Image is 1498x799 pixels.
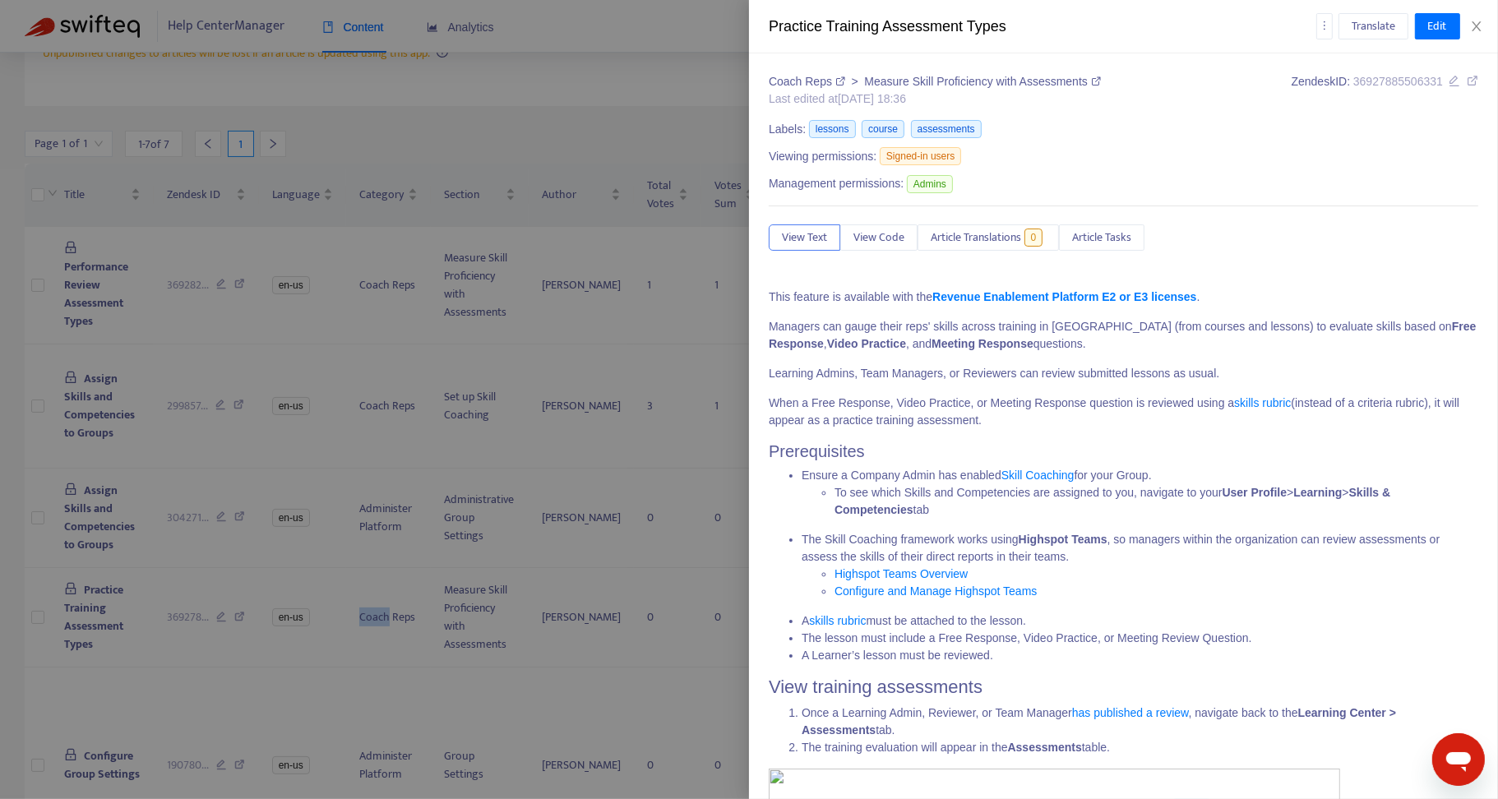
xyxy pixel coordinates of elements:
[802,704,1478,739] li: Once a Learning Admin, Reviewer, or Team Manager , navigate back to the tab.
[1293,486,1342,499] strong: Learning
[1352,17,1395,35] span: Translate
[802,630,1478,647] li: The lesson must include a Free Response, Video Practice, or Meeting Review Question.
[1415,13,1460,39] button: Edit
[1223,486,1248,499] strong: User
[835,567,968,580] a: Highspot Teams Overview
[862,120,904,138] span: course
[835,584,1037,598] a: Configure and Manage Highspot Teams
[769,16,1316,38] div: Practice Training Assessment Types
[769,289,1478,306] p: This feature is available with the .
[1234,396,1291,409] a: skills rubric
[931,229,1021,247] span: Article Translations
[932,290,1196,303] a: Revenue Enablement Platform E2 or E3 licenses
[769,365,1478,382] p: Learning Admins, Team Managers, or Reviewers can review submitted lessons as usual.
[911,120,982,138] span: assessments
[802,706,1396,737] strong: Learning Center > Assessments
[907,175,953,193] span: Admins
[769,175,904,192] span: Management permissions:
[1251,486,1288,499] strong: Profile
[769,395,1478,429] p: When a Free Response, Video Practice, or Meeting Response question is reviewed using a (instead o...
[782,229,827,247] span: View Text
[1059,224,1144,251] button: Article Tasks
[835,484,1478,519] li: To see which Skills and Competencies are assigned to you, navigate to your > > tab
[809,120,856,138] span: lessons
[827,337,906,350] strong: Video Practice
[802,612,1478,630] li: A must be attached to the lesson.
[769,677,1478,698] h1: View training assessments
[840,224,918,251] button: View Code
[769,90,1101,108] div: Last edited at [DATE] 18:36
[769,73,1101,90] div: >
[1019,533,1107,546] strong: Highspot Teams
[769,441,1478,461] h2: Prerequisites
[1353,75,1443,88] span: 36927885506331
[802,647,1478,664] li: A Learner’s lesson must be reviewed.
[1072,706,1189,719] a: has published a review
[769,148,876,165] span: Viewing permissions:
[1338,13,1408,39] button: Translate
[1316,13,1333,39] button: more
[918,224,1059,251] button: Article Translations0
[1470,20,1483,33] span: close
[1008,741,1082,754] strong: Assessments
[1001,469,1075,482] a: Skill Coaching
[802,531,1478,600] li: The Skill Coaching framework works using , so managers within the organization can review assessm...
[769,121,806,138] span: Labels:
[769,320,1476,350] strong: Free Response
[864,75,1100,88] a: Measure Skill Proficiency with Assessments
[880,147,961,165] span: Signed-in users
[802,739,1478,756] li: The training evaluation will appear in the table.
[809,614,866,627] a: skills rubric
[1432,733,1485,786] iframe: Button to launch messaging window
[802,467,1478,519] li: Ensure a Company Admin has enabled for your Group.
[769,318,1478,353] p: Managers can gauge their reps' skills across training in [GEOGRAPHIC_DATA] (from courses and less...
[1428,17,1447,35] span: Edit
[1072,229,1131,247] span: Article Tasks
[932,337,1033,350] strong: Meeting Response
[1319,20,1330,31] span: more
[1292,73,1478,108] div: Zendesk ID:
[1024,229,1043,247] span: 0
[1465,19,1488,35] button: Close
[853,229,904,247] span: View Code
[769,75,848,88] a: Coach Reps
[769,224,840,251] button: View Text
